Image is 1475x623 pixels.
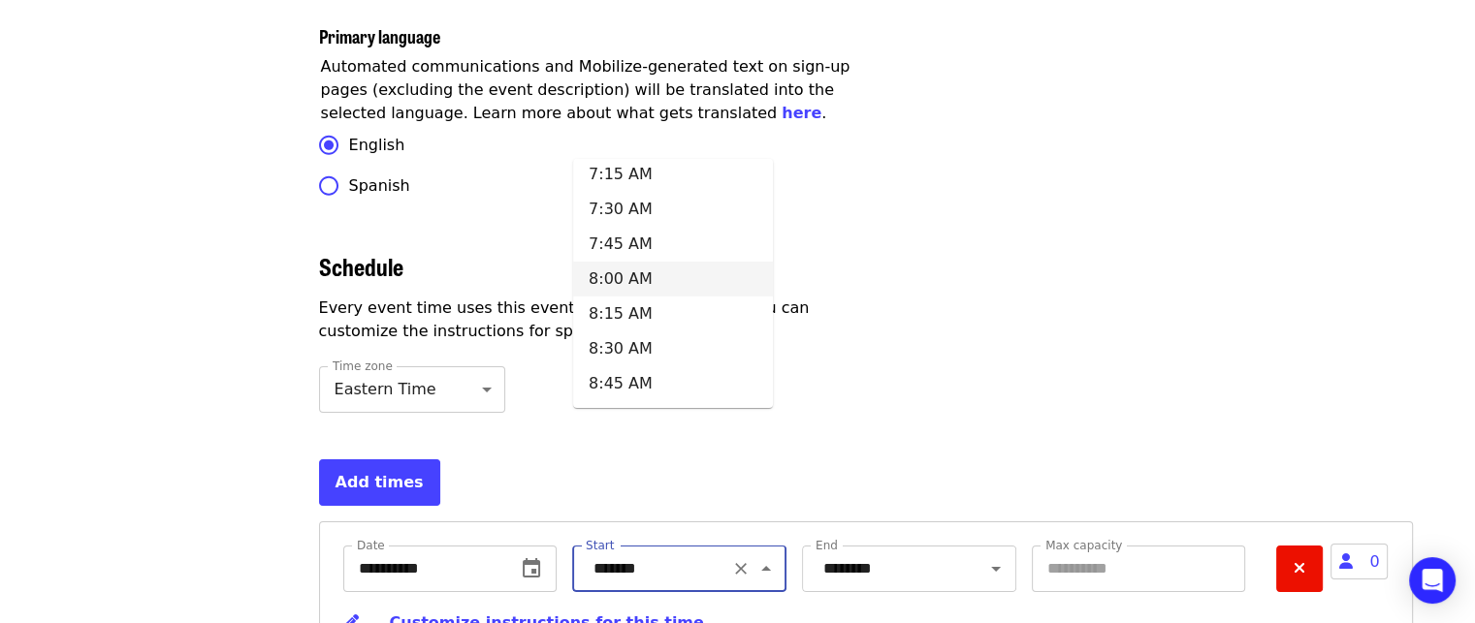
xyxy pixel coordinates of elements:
[753,555,780,582] button: Close
[782,104,821,122] a: here
[816,540,838,551] label: End
[1409,557,1456,604] div: Open Intercom Messenger
[333,360,393,372] label: Time zone
[573,262,773,296] li: 8:00 AM
[319,296,878,343] p: Every event time uses this event's joining instructions. You can customize the instructions for s...
[1032,545,1246,592] input: Max capacity
[1294,559,1305,577] i: times icon
[319,366,505,413] div: Eastern Time
[1276,545,1323,592] button: Remove
[573,157,773,192] li: 7:15 AM
[349,134,405,157] span: English
[573,366,773,401] li: 8:45 AM
[321,57,850,122] span: Automated communications and Mobilize-generated text on sign-up pages (excluding the event descri...
[319,459,440,506] button: Add times
[319,23,440,48] span: Primary language
[1045,540,1122,551] label: Max capacity
[319,249,403,283] span: Schedule
[573,192,773,227] li: 7:30 AM
[573,227,773,262] li: 7:45 AM
[982,555,1010,582] button: Open
[1323,545,1388,577] span: 0 people currently attending
[573,296,773,331] li: 8:15 AM
[508,545,555,592] button: change date
[573,331,773,366] li: 8:30 AM
[357,540,385,551] label: Date
[586,540,614,551] label: Start
[349,174,410,198] span: Spanish
[1339,552,1353,571] i: user icon
[727,555,754,582] button: Clear
[1331,544,1388,579] span: 0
